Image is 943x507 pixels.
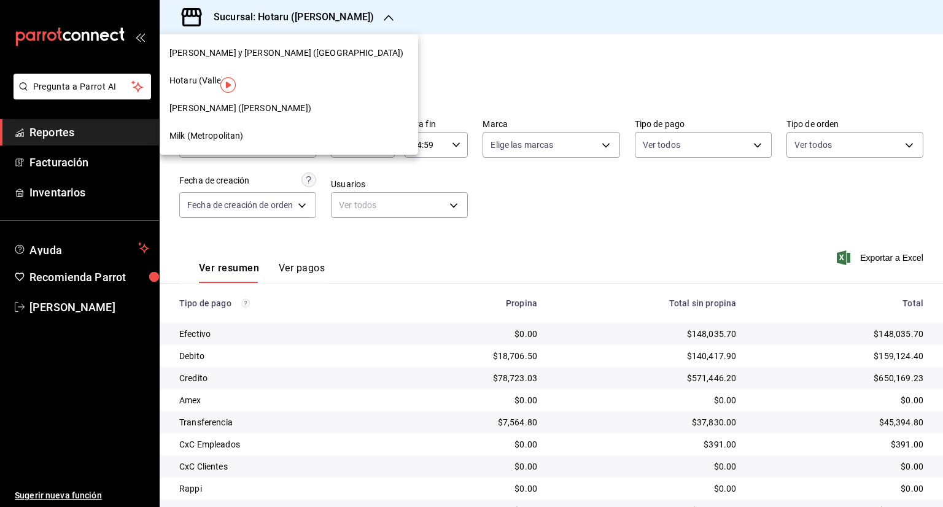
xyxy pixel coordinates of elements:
[160,95,418,122] div: [PERSON_NAME] ([PERSON_NAME])
[160,39,418,67] div: [PERSON_NAME] y [PERSON_NAME] ([GEOGRAPHIC_DATA])
[169,74,224,87] span: Hotaru (Valle)
[220,77,236,93] img: Tooltip marker
[169,47,403,60] span: [PERSON_NAME] y [PERSON_NAME] ([GEOGRAPHIC_DATA])
[160,67,418,95] div: Hotaru (Valle)
[160,122,418,150] div: Milk (Metropolitan)
[169,102,311,115] span: [PERSON_NAME] ([PERSON_NAME])
[169,130,244,142] span: Milk (Metropolitan)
